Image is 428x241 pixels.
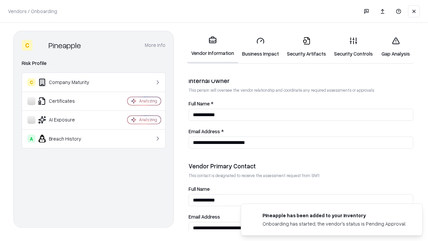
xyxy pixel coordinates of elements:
img: Pineapple [35,40,46,51]
a: Vendor Information [187,31,238,63]
div: Vendor Primary Contact [189,162,413,170]
a: Security Artifacts [283,31,330,63]
div: Onboarding has started, the vendor's status is Pending Approval. [262,220,406,227]
button: More info [145,39,166,51]
label: Full Name [189,186,413,191]
div: Breach History [27,135,107,143]
label: Email Address * [189,129,413,134]
div: AI Exposure [27,116,107,124]
label: Email Address [189,214,413,219]
div: Analyzing [139,98,157,104]
p: This contact is designated to receive the assessment request from Shift [189,173,413,178]
a: Gap Analysis [377,31,415,63]
div: Risk Profile [22,59,166,67]
label: Full Name * [189,101,413,106]
a: Business Impact [238,31,283,63]
div: Pineapple has been added to your inventory [262,212,406,219]
div: Analyzing [139,117,157,123]
p: This person will oversee the vendor relationship and coordinate any required assessments or appro... [189,87,413,93]
div: Internal Owner [189,77,413,85]
p: Vendors / Onboarding [8,8,57,15]
img: pineappleenergy.com [249,212,257,220]
div: Company Maturity [27,78,107,86]
a: Security Controls [330,31,377,63]
div: C [27,78,35,86]
div: Pineapple [48,40,81,51]
div: C [22,40,32,51]
div: Certificates [27,97,107,105]
div: A [27,135,35,143]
